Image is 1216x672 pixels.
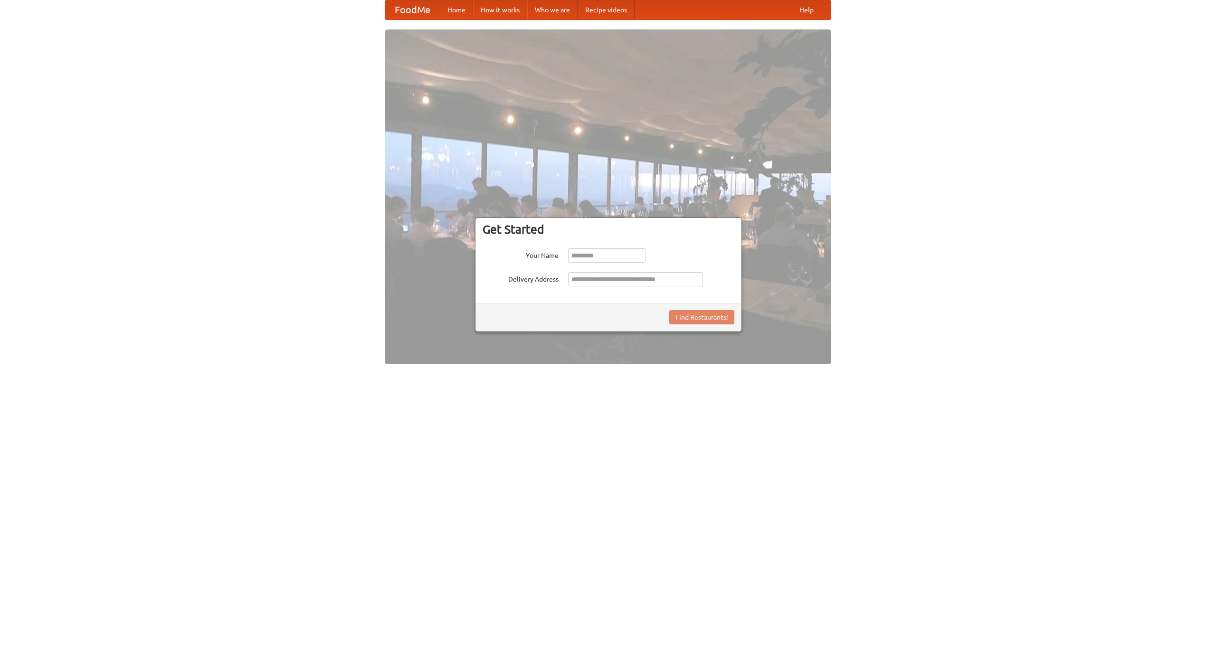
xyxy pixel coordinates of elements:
h3: Get Started [483,222,734,237]
a: Who we are [527,0,578,19]
a: Help [792,0,821,19]
label: Your Name [483,248,559,260]
a: FoodMe [385,0,440,19]
a: Recipe videos [578,0,635,19]
label: Delivery Address [483,272,559,284]
a: Home [440,0,473,19]
a: How it works [473,0,527,19]
button: Find Restaurants! [669,310,734,324]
